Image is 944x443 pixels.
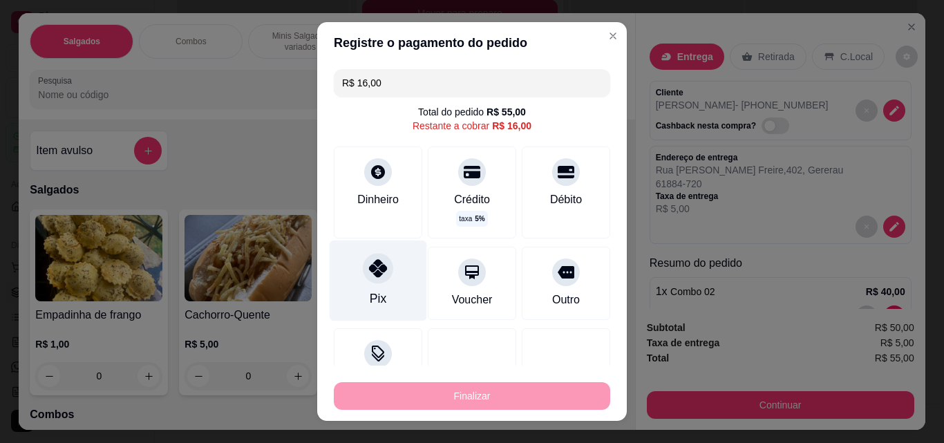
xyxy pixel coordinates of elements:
[357,191,399,208] div: Dinheiro
[492,119,531,133] div: R$ 16,00
[418,105,526,119] div: Total do pedido
[317,22,627,64] header: Registre o pagamento do pedido
[552,292,580,308] div: Outro
[475,214,484,224] span: 5 %
[487,105,526,119] div: R$ 55,00
[370,290,386,308] div: Pix
[413,119,531,133] div: Restante a cobrar
[342,69,602,97] input: Ex.: hambúrguer de cordeiro
[550,191,582,208] div: Débito
[459,214,484,224] p: taxa
[602,25,624,47] button: Close
[454,191,490,208] div: Crédito
[452,292,493,308] div: Voucher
